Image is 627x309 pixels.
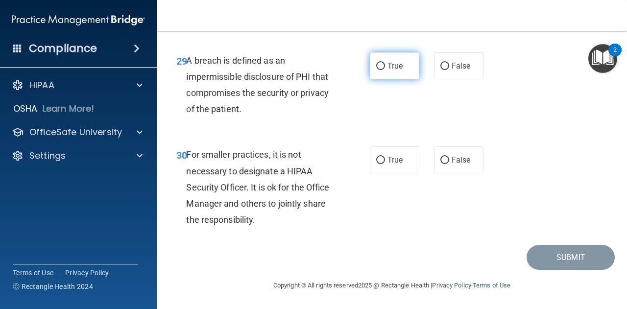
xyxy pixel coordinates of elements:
[452,155,471,165] span: False
[13,103,38,115] p: OSHA
[613,50,617,63] div: 2
[473,282,510,289] a: Terms of Use
[452,61,471,71] span: False
[29,126,122,138] p: OfficeSafe University
[440,63,449,70] input: False
[213,270,571,301] div: Copyright © All rights reserved 2025 @ Rectangle Health | |
[387,155,403,165] span: True
[12,150,143,162] a: Settings
[387,61,403,71] span: True
[432,282,471,289] a: Privacy Policy
[12,126,143,138] a: OfficeSafe University
[29,150,66,162] p: Settings
[13,282,93,291] span: Ⓒ Rectangle Health 2024
[65,268,109,278] a: Privacy Policy
[176,55,187,67] span: 29
[440,157,449,164] input: False
[29,42,97,55] h4: Compliance
[186,149,329,225] span: For smaller practices, it is not necessary to designate a HIPAA Security Officer. It is ok for th...
[376,63,385,70] input: True
[176,149,187,161] span: 30
[29,79,54,91] p: HIPAA
[186,55,329,115] span: A breach is defined as an impermissible disclosure of PHI that compromises the security or privac...
[588,44,617,73] button: Open Resource Center, 2 new notifications
[13,268,53,278] a: Terms of Use
[376,157,385,164] input: True
[527,245,615,270] button: Submit
[12,10,145,30] img: PMB logo
[12,79,143,91] a: HIPAA
[43,103,95,115] p: Learn More!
